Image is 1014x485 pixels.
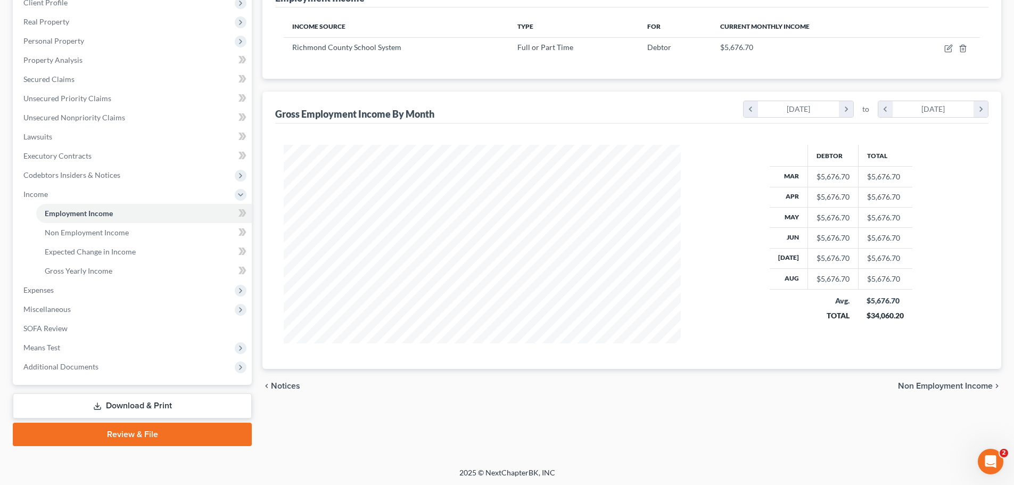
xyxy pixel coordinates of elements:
div: $34,060.20 [867,310,904,321]
a: Gross Yearly Income [36,261,252,281]
td: $5,676.70 [858,228,912,248]
div: $5,676.70 [817,274,850,284]
span: SOFA Review [23,324,68,333]
div: Gross Employment Income By Month [275,108,434,120]
button: Non Employment Income chevron_right [898,382,1001,390]
td: $5,676.70 [858,248,912,268]
span: Miscellaneous [23,305,71,314]
span: Expenses [23,285,54,294]
a: Employment Income [36,204,252,223]
span: Secured Claims [23,75,75,84]
div: [DATE] [893,101,974,117]
span: Notices [271,382,300,390]
a: Secured Claims [15,70,252,89]
span: Property Analysis [23,55,83,64]
th: Total [858,145,912,166]
td: $5,676.70 [858,269,912,289]
th: Apr [770,187,808,207]
a: Lawsuits [15,127,252,146]
th: Aug [770,269,808,289]
i: chevron_left [262,382,271,390]
span: Additional Documents [23,362,98,371]
span: Non Employment Income [898,382,993,390]
span: Lawsuits [23,132,52,141]
td: $5,676.70 [858,167,912,187]
td: $5,676.70 [858,187,912,207]
a: Property Analysis [15,51,252,70]
span: Type [517,22,533,30]
i: chevron_right [839,101,853,117]
span: $5,676.70 [720,43,753,52]
iframe: Intercom live chat [978,449,1003,474]
div: TOTAL [816,310,850,321]
a: Executory Contracts [15,146,252,166]
span: Richmond County School System [292,43,401,52]
div: $5,676.70 [867,295,904,306]
th: [DATE] [770,248,808,268]
span: Real Property [23,17,69,26]
a: Download & Print [13,393,252,418]
span: Codebtors Insiders & Notices [23,170,120,179]
button: chevron_left Notices [262,382,300,390]
div: $5,676.70 [817,192,850,202]
a: SOFA Review [15,319,252,338]
span: Means Test [23,343,60,352]
th: Debtor [807,145,858,166]
div: $5,676.70 [817,253,850,264]
span: Current Monthly Income [720,22,810,30]
span: to [862,104,869,114]
span: Unsecured Priority Claims [23,94,111,103]
div: $5,676.70 [817,171,850,182]
i: chevron_left [744,101,758,117]
span: Non Employment Income [45,228,129,237]
th: May [770,207,808,227]
span: Personal Property [23,36,84,45]
span: Income [23,190,48,199]
span: Unsecured Nonpriority Claims [23,113,125,122]
span: Full or Part Time [517,43,573,52]
span: 2 [1000,449,1008,457]
a: Unsecured Nonpriority Claims [15,108,252,127]
i: chevron_right [993,382,1001,390]
span: Executory Contracts [23,151,92,160]
i: chevron_right [974,101,988,117]
a: Expected Change in Income [36,242,252,261]
th: Jun [770,228,808,248]
span: Gross Yearly Income [45,266,112,275]
span: Expected Change in Income [45,247,136,256]
th: Mar [770,167,808,187]
a: Non Employment Income [36,223,252,242]
span: Employment Income [45,209,113,218]
a: Unsecured Priority Claims [15,89,252,108]
div: [DATE] [758,101,839,117]
i: chevron_left [878,101,893,117]
td: $5,676.70 [858,207,912,227]
div: $5,676.70 [817,212,850,223]
span: For [647,22,661,30]
a: Review & File [13,423,252,446]
span: Debtor [647,43,671,52]
div: $5,676.70 [817,233,850,243]
span: Income Source [292,22,345,30]
div: Avg. [816,295,850,306]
